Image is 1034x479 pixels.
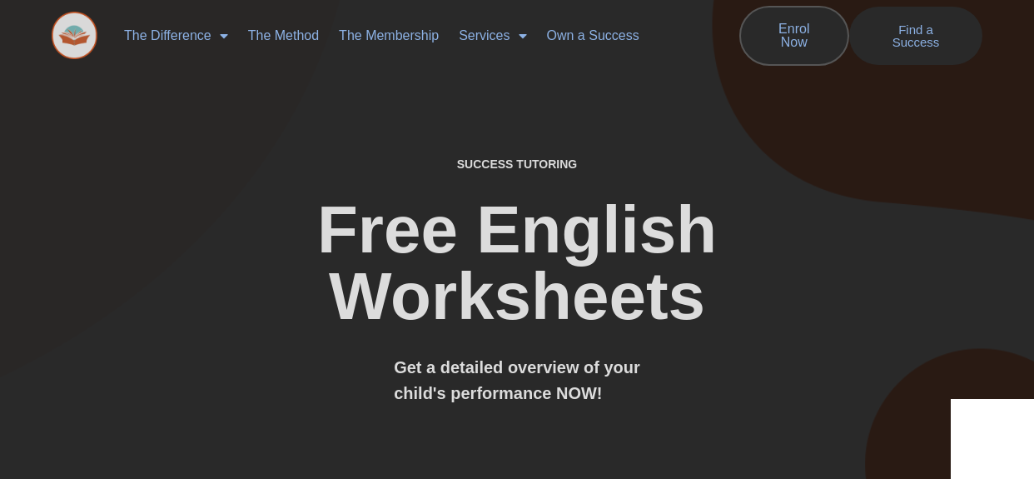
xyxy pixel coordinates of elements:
nav: Menu [114,17,686,55]
a: Own a Success [537,17,649,55]
a: Services [449,17,536,55]
a: The Membership [329,17,449,55]
a: The Difference [114,17,238,55]
iframe: Chat Widget [951,399,1034,479]
h3: Get a detailed overview of your child's performance NOW! [394,355,640,407]
a: Enrol Now [739,6,849,66]
h2: Free English Worksheets​ [210,197,824,330]
span: Enrol Now [766,22,823,49]
a: Find a Success [849,7,982,65]
h4: SUCCESS TUTORING​ [380,157,655,172]
span: Find a Success [874,23,957,48]
a: The Method [238,17,329,55]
